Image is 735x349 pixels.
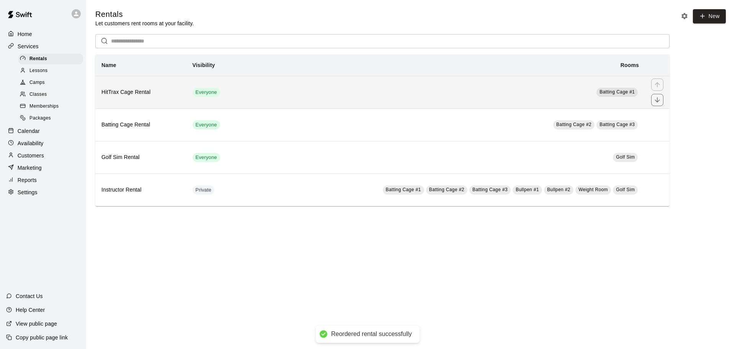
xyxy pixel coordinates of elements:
[193,89,220,96] span: Everyone
[29,91,47,98] span: Classes
[429,187,464,192] span: Batting Cage #2
[18,188,38,196] p: Settings
[18,65,86,77] a: Lessons
[547,187,570,192] span: Bullpen #2
[193,187,215,194] span: Private
[556,122,591,127] span: Batting Cage #2
[18,53,86,65] a: Rentals
[29,79,45,87] span: Camps
[693,9,726,23] a: New
[651,94,663,106] button: move item down
[18,89,83,100] div: Classes
[101,153,180,162] h6: Golf Sim Rental
[193,120,220,129] div: This service is visible to all of your customers
[16,306,45,314] p: Help Center
[18,101,83,112] div: Memberships
[6,41,80,52] a: Services
[18,127,40,135] p: Calendar
[6,28,80,40] a: Home
[18,89,86,101] a: Classes
[29,55,47,63] span: Rentals
[193,154,220,161] span: Everyone
[6,162,80,174] a: Marketing
[16,320,57,328] p: View public page
[193,62,215,68] b: Visibility
[599,122,635,127] span: Batting Cage #3
[29,103,59,110] span: Memberships
[95,9,194,20] h5: Rentals
[578,187,608,192] span: Weight Room
[18,101,86,113] a: Memberships
[193,185,215,195] div: This service is hidden, and can only be accessed via a direct link
[679,10,690,22] button: Rental settings
[95,54,670,206] table: simple table
[16,292,43,300] p: Contact Us
[18,152,44,159] p: Customers
[101,186,180,194] h6: Instructor Rental
[386,187,421,192] span: Batting Cage #1
[95,20,194,27] p: Let customers rent rooms at your facility.
[16,334,68,341] p: Copy public page link
[18,164,42,172] p: Marketing
[599,89,635,95] span: Batting Cage #1
[193,121,220,129] span: Everyone
[193,88,220,97] div: This service is visible to all of your customers
[472,187,508,192] span: Batting Cage #3
[18,77,86,89] a: Camps
[6,174,80,186] a: Reports
[18,113,83,124] div: Packages
[516,187,539,192] span: Bullpen #1
[18,139,44,147] p: Availability
[18,54,83,64] div: Rentals
[18,30,32,38] p: Home
[193,153,220,162] div: This service is visible to all of your customers
[621,62,639,68] b: Rooms
[616,154,635,160] span: Golf Sim
[18,43,39,50] p: Services
[6,138,80,149] a: Availability
[101,88,180,97] h6: HitTrax Cage Rental
[18,77,83,88] div: Camps
[18,113,86,125] a: Packages
[29,115,51,122] span: Packages
[6,125,80,137] a: Calendar
[18,176,37,184] p: Reports
[616,187,635,192] span: Golf Sim
[101,62,116,68] b: Name
[6,150,80,161] a: Customers
[6,187,80,198] a: Settings
[18,66,83,76] div: Lessons
[29,67,48,75] span: Lessons
[331,330,412,338] div: Reordered rental successfully
[101,121,180,129] h6: Batting Cage Rental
